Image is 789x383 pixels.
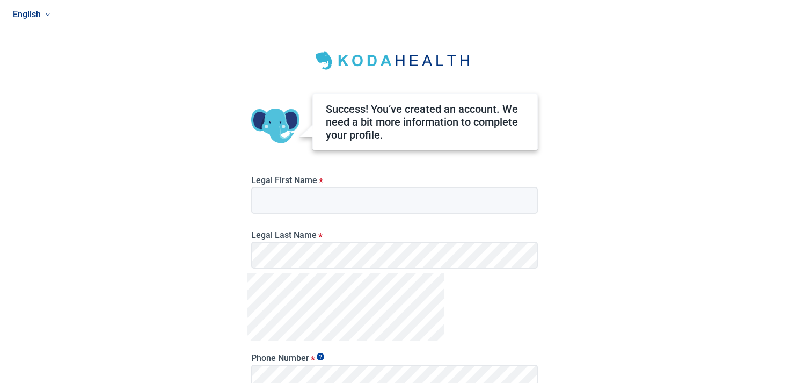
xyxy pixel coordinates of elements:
[9,5,776,23] a: Current language: English
[251,102,299,150] img: Koda Elephant
[251,175,538,185] label: Legal First Name
[45,12,50,17] span: down
[326,103,524,141] div: Success! You’ve created an account. We need a bit more information to complete your profile.
[251,230,538,240] label: Legal Last Name
[309,47,480,74] img: Koda Health
[251,353,538,363] label: Phone Number
[317,353,324,360] span: Show tooltip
